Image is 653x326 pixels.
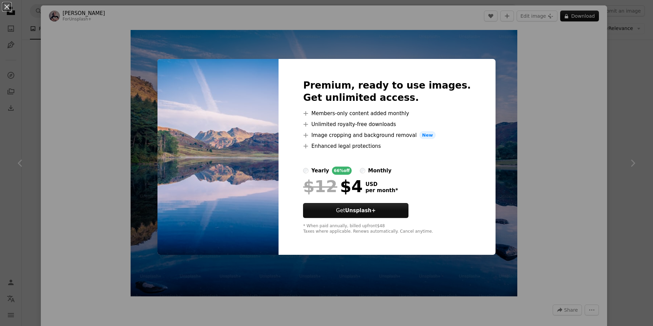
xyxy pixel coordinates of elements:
div: yearly [311,167,329,175]
div: $4 [303,177,363,195]
input: monthly [360,168,365,173]
span: New [419,131,436,139]
div: monthly [368,167,391,175]
button: GetUnsplash+ [303,203,408,218]
strong: Unsplash+ [345,207,376,214]
img: premium_photo-1673697239981-389164b7b87f [157,59,279,255]
input: yearly66%off [303,168,308,173]
div: * When paid annually, billed upfront $48 Taxes where applicable. Renews automatically. Cancel any... [303,223,471,234]
li: Members-only content added monthly [303,109,471,118]
div: 66% off [332,167,352,175]
span: $12 [303,177,337,195]
span: USD [365,181,398,187]
li: Unlimited royalty-free downloads [303,120,471,128]
li: Image cropping and background removal [303,131,471,139]
li: Enhanced legal protections [303,142,471,150]
span: per month * [365,187,398,193]
h2: Premium, ready to use images. Get unlimited access. [303,79,471,104]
